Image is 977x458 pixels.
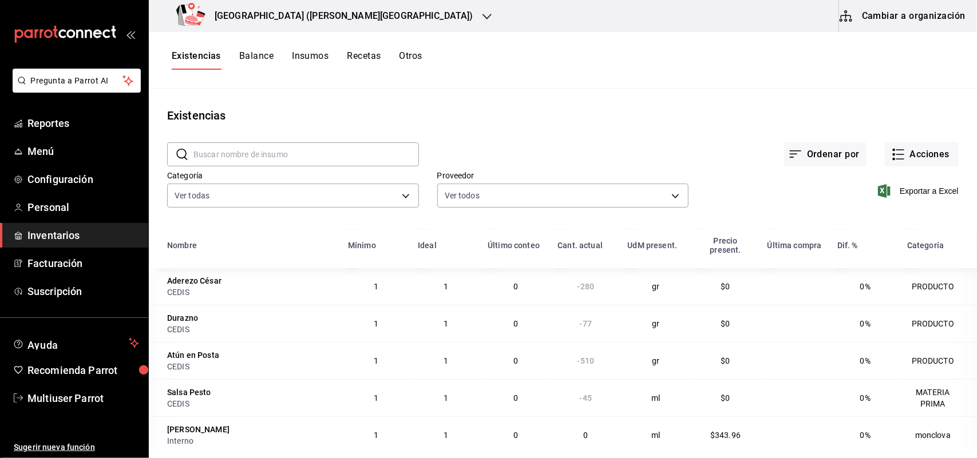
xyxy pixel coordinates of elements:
[27,256,139,271] span: Facturación
[907,241,944,250] div: Categoría
[900,342,977,379] td: PRODUCTO
[348,241,376,250] div: Mínimo
[580,319,592,328] span: -77
[860,282,871,291] span: 0%
[860,319,871,328] span: 0%
[27,116,139,131] span: Reportes
[885,142,959,166] button: Acciones
[620,379,690,416] td: ml
[172,50,422,70] div: navigation tabs
[444,356,448,365] span: 1
[167,312,198,324] div: Durazno
[27,363,139,378] span: Recomienda Parrot
[627,241,677,250] div: UdM present.
[8,83,141,95] a: Pregunta a Parrot AI
[167,107,226,124] div: Existencias
[444,282,448,291] span: 1
[557,241,603,250] div: Cant. actual
[580,393,592,403] span: -45
[513,282,518,291] span: 0
[445,190,480,201] span: Ver todos
[900,268,977,305] td: PRODUCTO
[31,75,123,87] span: Pregunta a Parrot AI
[27,391,139,406] span: Multiuser Parrot
[721,319,730,328] span: $0
[167,349,219,361] div: Atún en Posta
[374,393,378,403] span: 1
[900,379,977,416] td: MATERIA PRIMA
[167,286,334,298] div: CEDIS
[14,441,139,453] span: Sugerir nueva función
[437,172,689,180] label: Proveedor
[13,69,141,93] button: Pregunta a Parrot AI
[488,241,540,250] div: Último conteo
[860,356,871,365] span: 0%
[193,143,419,166] input: Buscar nombre de insumo
[27,284,139,299] span: Suscripción
[444,431,448,440] span: 1
[721,356,730,365] span: $0
[27,172,139,187] span: Configuración
[768,241,822,250] div: Última compra
[583,431,588,440] span: 0
[374,319,378,328] span: 1
[126,30,135,39] button: open_drawer_menu
[27,336,124,350] span: Ayuda
[620,416,690,453] td: ml
[27,228,139,243] span: Inventarios
[721,393,730,403] span: $0
[374,356,378,365] span: 1
[374,431,378,440] span: 1
[167,172,419,180] label: Categoría
[698,236,754,254] div: Precio present.
[167,424,230,435] div: [PERSON_NAME]
[513,431,518,440] span: 0
[239,50,274,70] button: Balance
[860,393,871,403] span: 0%
[27,144,139,159] span: Menú
[374,282,378,291] span: 1
[513,393,518,403] span: 0
[513,319,518,328] span: 0
[444,393,448,403] span: 1
[167,387,211,398] div: Salsa Pesto
[578,356,595,365] span: -510
[27,200,139,215] span: Personal
[172,50,221,70] button: Existencias
[399,50,422,70] button: Otros
[620,342,690,379] td: gr
[513,356,518,365] span: 0
[620,268,690,305] td: gr
[347,50,381,70] button: Recetas
[837,241,858,250] div: Dif. %
[860,431,871,440] span: 0%
[710,431,741,440] span: $343.96
[418,241,437,250] div: Ideal
[880,184,959,198] button: Exportar a Excel
[784,142,867,166] button: Ordenar por
[167,435,334,447] div: Interno
[900,305,977,342] td: PRODUCTO
[167,241,197,250] div: Nombre
[175,190,209,201] span: Ver todas
[167,398,334,409] div: CEDIS
[620,305,690,342] td: gr
[292,50,329,70] button: Insumos
[721,282,730,291] span: $0
[444,319,448,328] span: 1
[205,9,473,23] h3: [GEOGRAPHIC_DATA] ([PERSON_NAME][GEOGRAPHIC_DATA])
[900,416,977,453] td: monclova
[167,275,221,286] div: Aderezo César
[578,282,595,291] span: -280
[167,324,334,335] div: CEDIS
[167,361,334,372] div: CEDIS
